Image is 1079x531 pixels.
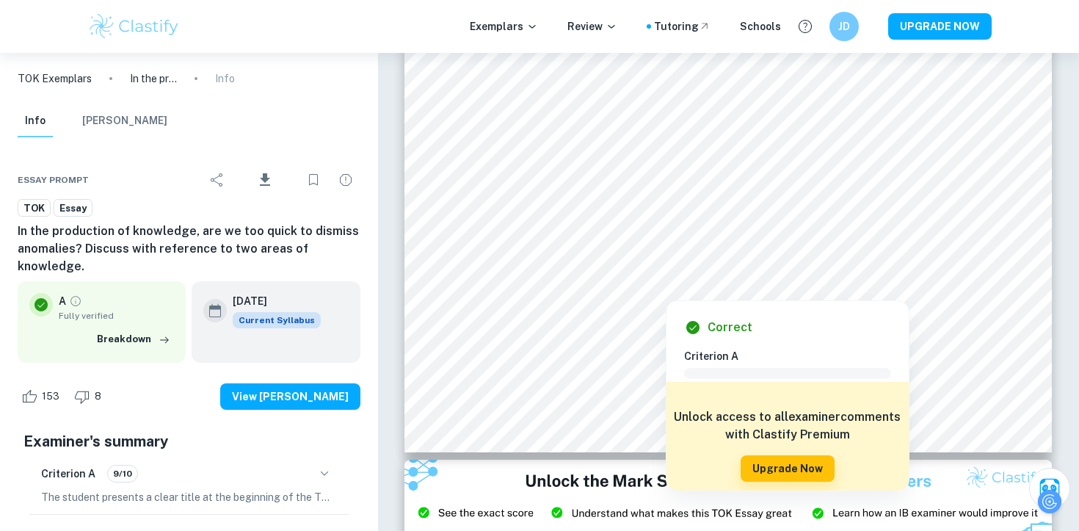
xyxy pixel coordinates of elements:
h6: Correct [708,319,752,336]
div: Like [18,385,68,408]
p: Info [215,71,235,87]
div: This exemplar is based on the current syllabus. Feel free to refer to it for inspiration/ideas wh... [233,312,321,328]
a: Essay [54,199,92,217]
a: Tutoring [654,18,711,35]
button: Breakdown [93,328,174,350]
div: Bookmark [299,165,328,195]
span: Essay prompt [18,173,89,187]
button: UPGRADE NOW [888,13,992,40]
button: Info [18,105,53,137]
button: Upgrade Now [741,455,835,482]
a: TOK Exemplars [18,71,92,87]
h6: Unlock access to all examiner comments with Clastify Premium [674,408,901,444]
a: Schools [740,18,781,35]
h5: Examiner's summary [23,430,355,452]
div: Report issue [331,165,360,195]
a: Grade fully verified [69,295,82,308]
div: Share [203,165,232,195]
h6: JD [836,18,853,35]
span: 153 [34,389,68,404]
div: Dislike [70,385,109,408]
img: Clastify logo [87,12,181,41]
p: A [59,293,66,309]
h6: Criterion A [684,348,903,364]
span: 9/10 [108,467,137,480]
button: Ask Clai [1029,468,1070,509]
a: TOK [18,199,51,217]
button: JD [829,12,859,41]
p: The student presents a clear title at the beginning of the TOK essay and maintains a sustained fo... [41,489,337,505]
span: 8 [87,389,109,404]
button: View [PERSON_NAME] [220,383,360,410]
p: Review [567,18,617,35]
span: Current Syllabus [233,312,321,328]
p: In the production of knowledge, are we too quick to dismiss anomalies? Discuss with reference to ... [130,71,177,87]
p: Exemplars [470,18,538,35]
h6: [DATE] [233,293,309,309]
button: [PERSON_NAME] [82,105,167,137]
h6: In the production of knowledge, are we too quick to dismiss anomalies? Discuss with reference to ... [18,223,360,275]
span: Fully verified [59,309,174,322]
span: TOK [18,201,50,216]
button: Help and Feedback [793,14,818,39]
span: Essay [54,201,92,216]
div: Download [235,161,296,199]
h6: Criterion A [41,466,95,482]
